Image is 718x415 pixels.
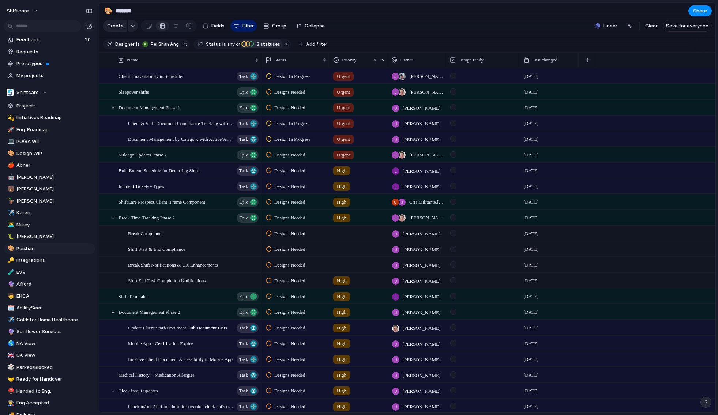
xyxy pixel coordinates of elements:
span: Requests [16,48,93,56]
button: 🚀 [7,126,14,133]
span: Document Management Phase 2 [119,308,180,316]
span: NA View [16,340,93,347]
span: Break/Shift Notifications & UX Enhancements [128,260,218,269]
button: Task [237,119,259,128]
span: Document Management by Category with Active/Archived Logic [128,135,234,143]
span: High [337,293,346,300]
div: 🎨Peishan [4,243,95,254]
button: Task [237,72,259,81]
span: Task [239,370,248,380]
button: Task [237,323,259,333]
button: Task [237,339,259,348]
span: [DATE] [523,120,539,127]
a: 🌎NA View [4,338,95,349]
div: 🤖 [8,173,13,181]
span: Task [239,166,248,176]
span: Designs Needed [274,104,305,112]
div: 🎨 [8,244,13,253]
span: Shift Start & End Compliance [128,245,185,253]
span: is [222,41,226,48]
div: 💫Initiatives Roadmap [4,112,95,123]
span: Urgent [337,120,350,127]
span: Task [239,134,248,144]
button: 3 statuses [241,40,282,48]
a: 🍎Abner [4,160,95,171]
div: 🌎 [8,339,13,348]
span: Design In Progress [274,136,311,143]
span: [PERSON_NAME] [403,183,440,190]
span: [PERSON_NAME] [403,136,440,143]
span: Status [206,41,221,48]
div: 👨‍💻Mikey [4,219,95,230]
div: 🔮 [8,280,13,288]
span: [DATE] [523,293,539,300]
span: Abner [16,162,93,169]
button: 🎲 [7,364,14,371]
button: Task [237,386,259,396]
span: Ready for Handover [16,376,93,383]
span: Designs Needed [274,246,305,253]
button: Epic [237,103,259,113]
span: 3 [255,41,260,47]
button: 🎨 [7,150,14,157]
span: Epic [239,307,248,317]
span: AbilitySeer [16,304,93,312]
span: Designs Needed [274,183,305,190]
span: Add filter [306,41,327,48]
span: Name [127,56,138,64]
button: Filter [230,20,257,32]
button: 🌎 [7,340,14,347]
span: Shiftcare [16,89,39,96]
span: Sleepover shifts [119,87,149,96]
span: Epic [239,291,248,302]
span: [DATE] [523,261,539,269]
button: ⛑️ [7,388,14,395]
button: Add filter [295,39,332,49]
span: [DATE] [523,230,539,237]
div: 👨‍💻 [8,220,13,229]
span: [DATE] [523,309,539,316]
span: High [337,167,346,174]
span: Design WIP [16,150,93,157]
span: Urgent [337,73,350,80]
a: 🧪EVV [4,267,95,278]
a: 🤝Ready for Handover [4,374,95,385]
span: any of [226,41,240,48]
span: Prototypes [16,60,93,67]
span: [PERSON_NAME] [403,278,440,285]
div: 🐻[PERSON_NAME] [4,184,95,195]
a: ✈️Goldstar Home Healthcare [4,314,95,325]
a: Prototypes [4,58,95,69]
button: Fields [200,20,228,32]
span: Designs Needed [274,88,305,96]
button: Task [237,135,259,144]
span: [DATE] [523,324,539,332]
a: Feedback20 [4,34,95,45]
span: [PERSON_NAME] [403,105,440,112]
button: Task [237,355,259,364]
span: Designs Needed [274,309,305,316]
button: Create [103,20,127,32]
span: Epic [239,213,248,223]
div: 🐻 [8,185,13,193]
button: 🐻 [7,185,14,193]
span: Client & Staff Document Compliance Tracking with Expiry-Driven Tasks [128,119,234,127]
span: UK View [16,352,93,359]
div: 🔮 [8,328,13,336]
span: Fields [211,22,225,30]
button: Epic [237,308,259,317]
span: Update Client/Staff/Document Hub Document Lists [128,323,227,332]
span: 20 [85,36,92,44]
button: ✈️ [7,316,14,324]
a: 🔑Integrations [4,255,95,266]
a: ⛑️Handed to Eng. [4,386,95,397]
div: 🔮Afford [4,279,95,290]
button: Task [237,166,259,176]
span: [PERSON_NAME] [403,167,440,175]
button: Task [237,182,259,191]
span: Urgent [337,88,350,96]
span: Designs Needed [274,261,305,269]
button: Save for everyone [663,20,712,32]
div: 🍎 [8,161,13,170]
